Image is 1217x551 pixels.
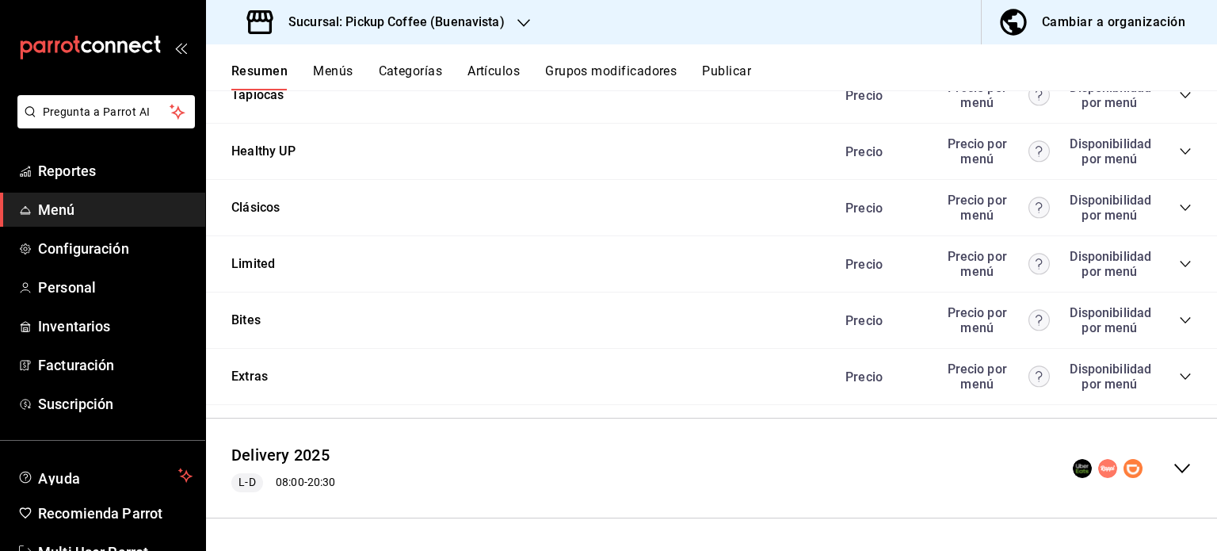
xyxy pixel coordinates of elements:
[830,369,931,385] div: Precio
[38,466,172,485] span: Ayuda
[939,193,1050,223] div: Precio por menú
[1042,11,1185,33] div: Cambiar a organización
[231,312,261,330] button: Bites
[38,393,193,415] span: Suscripción
[231,143,296,161] button: Healthy UP
[174,41,187,54] button: open_drawer_menu
[231,199,280,217] button: Clásicos
[467,63,520,90] button: Artículos
[939,305,1050,335] div: Precio por menú
[231,63,288,90] button: Resumen
[231,255,275,274] button: Limited
[276,13,505,32] h3: Sucursal: Pickup Coffee (Buenavista)
[1179,258,1192,270] button: collapse-category-row
[830,88,931,103] div: Precio
[231,86,284,105] button: Tapiocas
[939,362,1050,392] div: Precio por menú
[1179,89,1192,101] button: collapse-category-row
[830,201,931,216] div: Precio
[231,368,268,386] button: Extras
[313,63,353,90] button: Menús
[38,354,193,376] span: Facturación
[1179,370,1192,383] button: collapse-category-row
[702,63,751,90] button: Publicar
[232,474,261,491] span: L-D
[379,63,443,90] button: Categorías
[43,104,170,121] span: Pregunta a Parrot AI
[38,199,193,220] span: Menú
[17,95,195,128] button: Pregunta a Parrot AI
[939,136,1050,166] div: Precio por menú
[939,80,1050,110] div: Precio por menú
[1070,193,1149,223] div: Disponibilidad por menú
[830,313,931,328] div: Precio
[1070,249,1149,279] div: Disponibilidad por menú
[1179,201,1192,214] button: collapse-category-row
[1179,145,1192,158] button: collapse-category-row
[939,249,1050,279] div: Precio por menú
[1070,305,1149,335] div: Disponibilidad por menú
[830,257,931,272] div: Precio
[11,115,195,132] a: Pregunta a Parrot AI
[830,144,931,159] div: Precio
[1070,80,1149,110] div: Disponibilidad por menú
[231,444,330,467] button: Delivery 2025
[1070,362,1149,392] div: Disponibilidad por menú
[231,473,335,492] div: 08:00 - 20:30
[38,503,193,524] span: Recomienda Parrot
[1070,136,1149,166] div: Disponibilidad por menú
[545,63,677,90] button: Grupos modificadores
[1179,314,1192,327] button: collapse-category-row
[38,277,193,298] span: Personal
[38,160,193,182] span: Reportes
[38,238,193,259] span: Configuración
[231,63,1217,90] div: navigation tabs
[38,316,193,337] span: Inventarios
[206,431,1217,505] div: collapse-menu-row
